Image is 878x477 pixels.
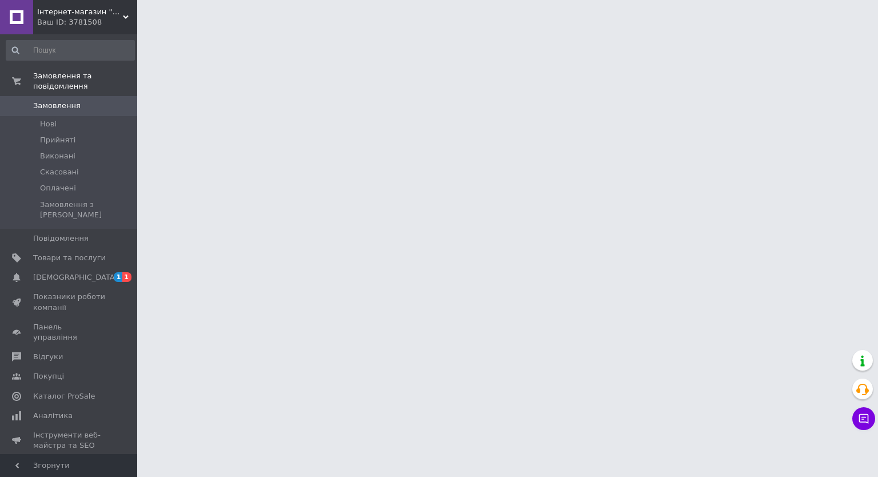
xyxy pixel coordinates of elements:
[33,411,73,421] span: Аналітика
[40,167,79,177] span: Скасовані
[33,430,106,451] span: Інструменти веб-майстра та SEO
[33,292,106,312] span: Показники роботи компанії
[37,17,137,27] div: Ваш ID: 3781508
[852,407,875,430] button: Чат з покупцем
[33,322,106,343] span: Панель управління
[37,7,123,17] span: Інтернет-магазин "XGUN"
[33,233,89,244] span: Повідомлення
[40,200,134,220] span: Замовлення з [PERSON_NAME]
[6,40,135,61] input: Пошук
[33,71,137,92] span: Замовлення та повідомлення
[114,272,123,282] span: 1
[33,253,106,263] span: Товари та послуги
[33,371,64,381] span: Покупці
[33,391,95,402] span: Каталог ProSale
[33,272,118,283] span: [DEMOGRAPHIC_DATA]
[33,352,63,362] span: Відгуки
[40,135,75,145] span: Прийняті
[40,183,76,193] span: Оплачені
[40,151,75,161] span: Виконані
[122,272,131,282] span: 1
[40,119,57,129] span: Нові
[33,101,81,111] span: Замовлення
